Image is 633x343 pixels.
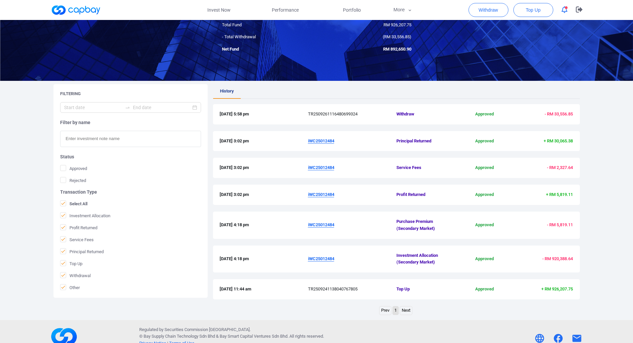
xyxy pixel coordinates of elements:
u: iWC25012484 [308,222,334,227]
span: to [125,105,130,110]
span: Principal Returned [60,248,104,255]
h5: Filtering [60,91,81,97]
span: Approved [60,165,87,172]
u: iWC25012484 [308,138,334,143]
span: Portfolio [343,6,361,14]
a: Next page [400,306,412,315]
span: [DATE] 3:02 pm [220,191,308,198]
span: [DATE] 4:18 pm [220,222,308,229]
span: Approved [455,111,514,118]
input: End date [133,104,191,111]
span: Bay Smart Capital Ventures Sdn Bhd [220,334,287,339]
span: Service Fees [396,164,455,171]
span: - RM 5,819.11 [547,222,573,227]
input: Enter investment note name [60,131,201,147]
span: Profit Returned [60,224,97,231]
span: Top Up [526,7,540,13]
u: iWC25012484 [308,165,334,170]
span: + RM 926,207.75 [541,286,573,291]
span: RM 892,650.90 [383,47,411,52]
span: Approved [455,191,514,198]
span: Profit Returned [396,191,455,198]
span: + RM 30,065.38 [544,138,573,143]
h5: Filter by name [60,119,201,125]
span: [DATE] 5:58 pm [220,111,308,118]
span: [DATE] 3:02 pm [220,164,308,171]
span: Service Fees [60,236,94,243]
span: - RM 920,388.64 [542,256,573,261]
span: Approved [455,256,514,262]
h5: Status [60,154,201,160]
a: Page 1 is your current page [393,306,398,315]
span: Approved [455,164,514,171]
span: [DATE] 4:18 pm [220,256,308,262]
span: Principal Returned [396,138,455,145]
span: Approved [455,138,514,145]
span: swap-right [125,105,130,110]
span: + RM 5,819.11 [546,192,573,197]
span: Withdrawal [60,272,91,279]
span: Rejected [60,177,86,184]
span: Select All [60,200,87,207]
span: Investment Allocation (Secondary Market) [396,252,455,266]
a: Previous page [379,306,391,315]
h5: Transaction Type [60,189,201,195]
div: Net Fund [217,46,317,53]
span: Withdraw [396,111,455,118]
span: Performance [272,6,299,14]
u: iWC25012484 [308,192,334,197]
span: [DATE] 11:44 am [220,286,308,293]
button: Withdraw [469,3,508,17]
span: Purchase Premium (Secondary Market) [396,218,455,232]
span: Top Up [60,260,82,267]
span: Other [60,284,80,291]
div: ( ) [317,34,416,41]
span: Approved [455,286,514,293]
div: - Total Withdrawal [217,34,317,41]
span: TR2509261116480699324 [308,111,396,118]
u: iWC25012484 [308,256,334,261]
button: Top Up [513,3,553,17]
span: - RM 33,556.85 [545,111,573,116]
span: RM 926,207.75 [383,22,411,27]
span: Approved [455,222,514,229]
span: Top Up [396,286,455,293]
span: [DATE] 3:02 pm [220,138,308,145]
span: Investment Allocation [60,212,110,219]
span: TR2509241138040767805 [308,286,396,293]
input: Start date [64,104,122,111]
span: History [220,88,234,93]
div: Total Fund [217,22,317,29]
span: RM 33,556.85 [384,34,410,39]
span: - RM 2,327.64 [547,165,573,170]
